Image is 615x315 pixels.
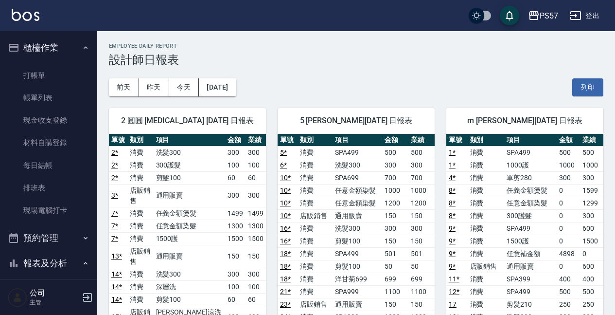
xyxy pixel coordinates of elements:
button: 前天 [109,78,139,96]
td: 1000 [557,159,580,171]
td: 500 [557,285,580,298]
td: 店販銷售 [298,298,333,311]
th: 業績 [408,134,435,147]
td: 300 [382,222,408,235]
td: 300護髮 [154,159,226,171]
button: 昨天 [139,78,169,96]
td: 通用販賣 [333,209,382,222]
div: PS57 [540,10,558,22]
td: SPA499 [333,146,382,159]
td: 500 [557,146,580,159]
a: 材料自購登錄 [4,131,93,154]
td: 消費 [468,247,505,260]
td: 消費 [468,171,505,184]
td: 消費 [468,222,505,235]
td: 1300 [225,220,246,232]
td: 150 [382,298,408,311]
td: SPA499 [504,146,557,159]
td: 500 [580,146,603,159]
td: 剪髮100 [154,293,226,306]
td: 洗髮300 [154,146,226,159]
td: 任意補金額 [504,247,557,260]
td: 300 [246,268,266,280]
td: 500 [580,285,603,298]
td: 50 [382,260,408,273]
td: 任意金額染髮 [333,197,382,209]
td: 1599 [580,184,603,197]
td: 0 [557,197,580,209]
td: 店販銷售 [298,209,333,222]
td: 600 [580,222,603,235]
button: PS57 [524,6,562,26]
td: 任意金額染髮 [154,220,226,232]
td: SPA499 [333,247,382,260]
td: 消費 [298,285,333,298]
td: 250 [557,298,580,311]
td: 300護髮 [504,209,557,222]
td: 消費 [468,197,505,209]
td: 300 [225,268,246,280]
td: 消費 [298,235,333,247]
td: 消費 [468,285,505,298]
td: 1500 [580,235,603,247]
th: 項目 [333,134,382,147]
td: 消費 [127,207,154,220]
h2: Employee Daily Report [109,43,603,49]
td: 通用販賣 [504,260,557,273]
td: 60 [225,171,246,184]
td: 通用販賣 [154,184,226,207]
td: 300 [580,209,603,222]
td: 300 [225,146,246,159]
td: 0 [580,247,603,260]
button: 櫃檯作業 [4,35,93,60]
td: 700 [408,171,435,184]
td: 400 [557,273,580,285]
td: 0 [557,260,580,273]
button: [DATE] [199,78,236,96]
p: 主管 [30,298,79,307]
td: 1200 [408,197,435,209]
td: 150 [225,245,246,268]
td: 300 [382,159,408,171]
img: Logo [12,9,39,21]
td: SPA699 [333,171,382,184]
td: 1000 [408,184,435,197]
td: 1500 [246,232,266,245]
td: 消費 [298,273,333,285]
a: 帳單列表 [4,87,93,109]
td: 500 [382,146,408,159]
td: 300 [225,184,246,207]
td: SPA499 [504,222,557,235]
th: 項目 [154,134,226,147]
td: 消費 [127,220,154,232]
td: 消費 [468,273,505,285]
td: 0 [557,222,580,235]
a: 現場電腦打卡 [4,199,93,222]
td: 1299 [580,197,603,209]
td: 0 [557,235,580,247]
td: 1100 [408,285,435,298]
td: 400 [580,273,603,285]
td: 消費 [127,159,154,171]
td: 60 [225,293,246,306]
td: 消費 [298,197,333,209]
td: 任意金額染髮 [333,184,382,197]
td: 剪髮100 [333,235,382,247]
h3: 設計師日報表 [109,53,603,67]
th: 業績 [246,134,266,147]
td: 剪髮100 [154,171,226,184]
td: 1100 [382,285,408,298]
td: 1000護 [504,159,557,171]
a: 每日結帳 [4,154,93,177]
td: 1000 [580,159,603,171]
td: 1500 [225,232,246,245]
th: 單號 [278,134,298,147]
td: 洗髮300 [154,268,226,280]
td: 任意金額染髮 [504,197,557,209]
button: save [500,6,519,25]
th: 類別 [298,134,333,147]
td: SPA999 [333,285,382,298]
td: 1300 [246,220,266,232]
span: m [PERSON_NAME][DATE] 日報表 [458,116,592,126]
td: 單剪280 [504,171,557,184]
